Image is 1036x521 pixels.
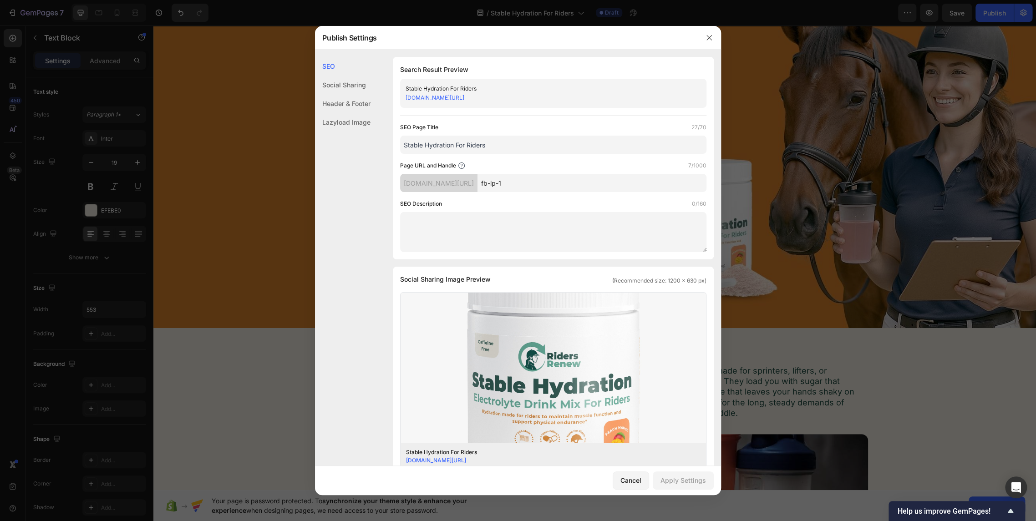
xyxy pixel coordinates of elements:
[406,94,464,101] a: [DOMAIN_NAME][URL]
[400,136,706,154] input: Title
[173,154,425,189] div: Rich Text Editor. Editing area: main
[1005,476,1027,498] div: Open Intercom Messenger
[315,76,371,94] div: Social Sharing
[449,340,707,393] p: Most hydration powders are made for sprinters, lifters, or marathon runners—not riders. They load...
[400,274,491,285] span: Social Sharing Image Preview
[612,277,706,285] span: (Recommended size: 1200 x 630 px)
[477,174,706,192] input: Handle
[406,457,466,464] a: [DOMAIN_NAME][URL]
[174,155,424,188] p: Formulated with proven electrolytes and B-vitamins to reduce cramps, speed recovery, and keep rid...
[173,204,425,226] a: Hydrate Your Best Ride
[173,37,425,148] h1: Stop mid-ride fade with the only hydration mix made for riders.
[168,339,388,388] h2: Why Other Hydration Drinks Fail Riders
[400,174,477,192] div: [DOMAIN_NAME][URL]
[189,234,293,247] p: 100% Satisfaction Guarantee
[400,199,442,208] label: SEO Description
[228,24,296,31] p: Thousands Trust This Mix
[315,94,371,113] div: Header & Footer
[688,161,706,170] label: 7/1000
[898,507,1005,516] span: Help us improve GemPages!
[406,448,686,456] div: Stable Hydration For Riders
[400,64,706,75] h1: Search Result Preview
[660,475,706,485] div: Apply Settings
[620,475,641,485] div: Cancel
[898,506,1016,516] button: Show survey - Help us improve GemPages!
[400,123,438,132] label: SEO Page Title
[613,471,649,490] button: Cancel
[653,471,714,490] button: Apply Settings
[400,161,456,170] label: Page URL and Handle
[315,113,371,132] div: Lazyload Image
[692,199,706,208] label: 0/160
[406,84,686,93] div: Stable Hydration For Riders
[241,209,356,221] p: Hydrate Your Best Ride
[184,141,215,149] div: Text Block
[315,57,371,76] div: SEO
[315,26,697,50] div: Publish Settings
[691,123,706,132] label: 27/70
